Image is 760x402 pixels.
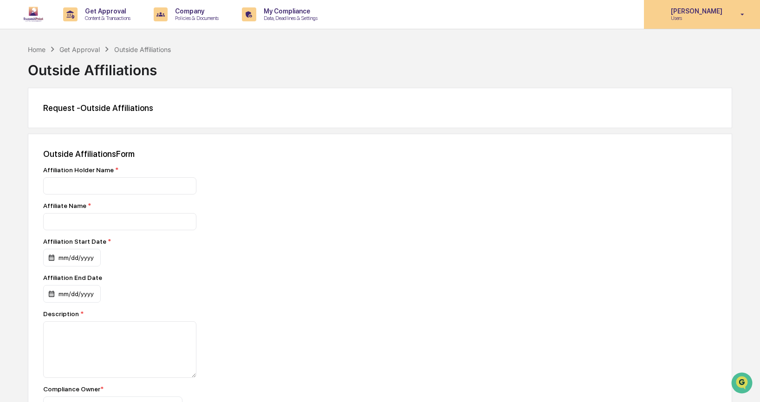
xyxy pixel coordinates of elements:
div: 🔎 [9,136,17,143]
a: 🗄️Attestations [64,113,119,130]
img: logo [22,5,45,24]
div: Outside Affiliations [114,45,171,53]
div: Description [43,310,368,318]
div: mm/dd/yyyy [43,285,101,303]
span: Attestations [77,117,115,126]
button: Start new chat [158,74,169,85]
span: Preclearance [19,117,60,126]
p: [PERSON_NAME] [663,7,727,15]
p: Get Approval [78,7,135,15]
a: 🔎Data Lookup [6,131,62,148]
img: 1746055101610-c473b297-6a78-478c-a979-82029cc54cd1 [9,71,26,88]
p: Data, Deadlines & Settings [256,15,322,21]
span: Pylon [92,157,112,164]
div: 🗄️ [67,118,75,125]
div: Outside Affiliations Form [43,149,717,159]
p: Users [663,15,727,21]
div: 🖐️ [9,118,17,125]
div: Affiliation Start Date [43,238,182,245]
div: Affiliation Holder Name [43,166,368,174]
p: Policies & Documents [168,15,223,21]
div: Home [28,45,45,53]
a: Powered byPylon [65,157,112,164]
a: 🖐️Preclearance [6,113,64,130]
iframe: Open customer support [730,371,755,396]
div: Request - Outside Affiliations [43,103,717,113]
div: mm/dd/yyyy [43,249,101,266]
div: Start new chat [32,71,152,80]
div: Affiliate Name [43,202,368,209]
div: We're available if you need us! [32,80,117,88]
p: Content & Transactions [78,15,135,21]
p: Company [168,7,223,15]
div: Affiliation End Date [43,274,182,281]
div: Compliance Owner [43,385,104,393]
span: Data Lookup [19,135,58,144]
p: How can we help? [9,19,169,34]
p: My Compliance [256,7,322,15]
div: Outside Affiliations [28,54,732,78]
div: Get Approval [59,45,100,53]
